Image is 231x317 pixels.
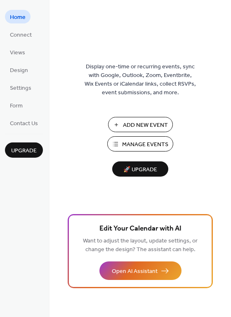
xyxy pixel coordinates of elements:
[123,121,168,130] span: Add New Event
[10,84,31,93] span: Settings
[99,261,181,280] button: Open AI Assistant
[5,81,36,94] a: Settings
[85,63,196,97] span: Display one-time or recurring events, sync with Google, Outlook, Zoom, Eventbrite, Wix Events or ...
[122,140,168,149] span: Manage Events
[10,13,26,22] span: Home
[107,136,173,152] button: Manage Events
[5,116,43,130] a: Contact Us
[99,223,181,235] span: Edit Your Calendar with AI
[108,117,173,132] button: Add New Event
[5,63,33,77] a: Design
[5,28,37,41] a: Connect
[112,161,168,177] button: 🚀 Upgrade
[5,10,31,23] a: Home
[10,66,28,75] span: Design
[10,102,23,110] span: Form
[10,31,32,40] span: Connect
[112,267,158,276] span: Open AI Assistant
[117,164,163,175] span: 🚀 Upgrade
[5,98,28,112] a: Form
[5,142,43,158] button: Upgrade
[10,119,38,128] span: Contact Us
[11,147,37,155] span: Upgrade
[10,49,25,57] span: Views
[83,235,198,255] span: Want to adjust the layout, update settings, or change the design? The assistant can help.
[5,45,30,59] a: Views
